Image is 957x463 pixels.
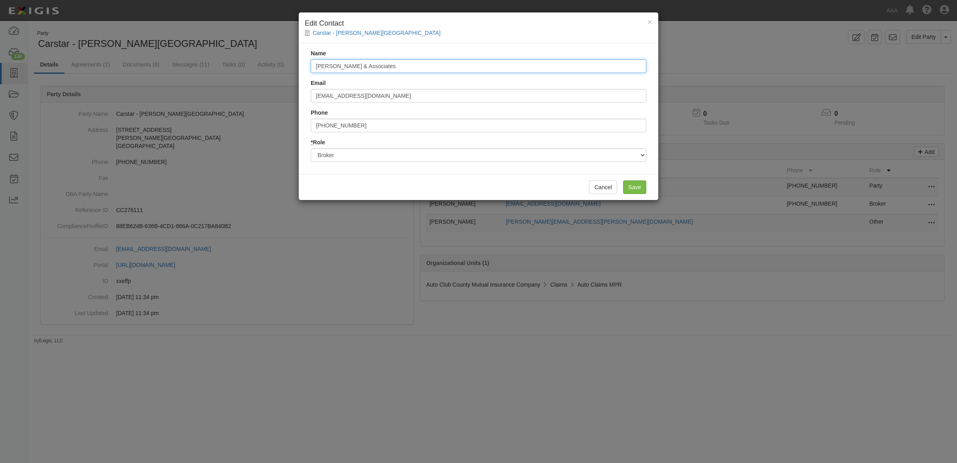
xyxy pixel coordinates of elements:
label: Phone [311,109,328,117]
label: Name [311,49,326,57]
abbr: required [311,139,313,146]
button: Close [647,18,652,26]
a: Carstar - [PERSON_NAME][GEOGRAPHIC_DATA] [313,30,440,36]
button: Cancel [589,180,617,194]
span: × [647,17,652,26]
label: Role [311,138,325,146]
h4: Edit Contact [305,18,652,29]
label: Email [311,79,326,87]
input: Save [623,180,646,194]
